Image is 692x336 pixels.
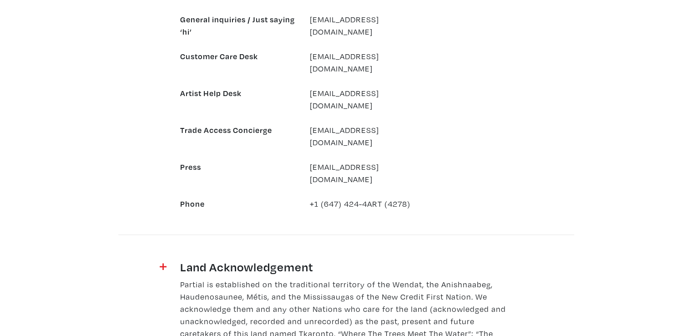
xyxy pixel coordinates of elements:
div: +1 (647) 424-4ART (4278) [303,198,433,210]
a: [EMAIL_ADDRESS][DOMAIN_NAME] [310,14,379,37]
div: Phone [173,198,303,210]
div: Press [173,161,303,185]
div: General inquiries / Just saying ‘hi’ [173,13,303,38]
div: Artist Help Desk [173,87,303,112]
h4: Land Acknowledgement [180,260,512,274]
div: Customer Care Desk [173,50,303,75]
a: [EMAIL_ADDRESS][DOMAIN_NAME] [310,51,379,74]
a: [EMAIL_ADDRESS][DOMAIN_NAME] [310,125,379,148]
div: Trade Access Concierge [173,124,303,148]
img: plus.svg [160,263,167,270]
a: [EMAIL_ADDRESS][DOMAIN_NAME] [310,162,379,184]
a: [EMAIL_ADDRESS][DOMAIN_NAME] [310,88,379,111]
